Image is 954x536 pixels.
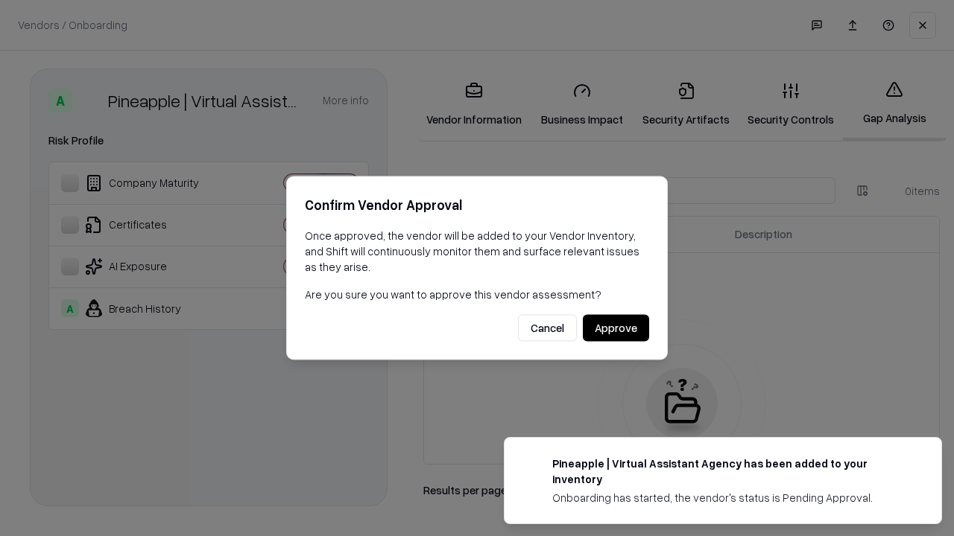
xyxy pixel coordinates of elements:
div: Pineapple | Virtual Assistant Agency has been added to your inventory [552,456,906,487]
img: trypineapple.com [522,456,540,473]
h2: Confirm Vendor Approval [305,194,649,216]
button: Cancel [518,315,577,342]
p: Once approved, the vendor will be added to your Vendor Inventory, and Shift will continuously mon... [305,228,649,275]
div: Onboarding has started, the vendor's status is Pending Approval. [552,490,906,505]
button: Approve [583,315,649,342]
p: Are you sure you want to approve this vendor assessment? [305,287,649,302]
